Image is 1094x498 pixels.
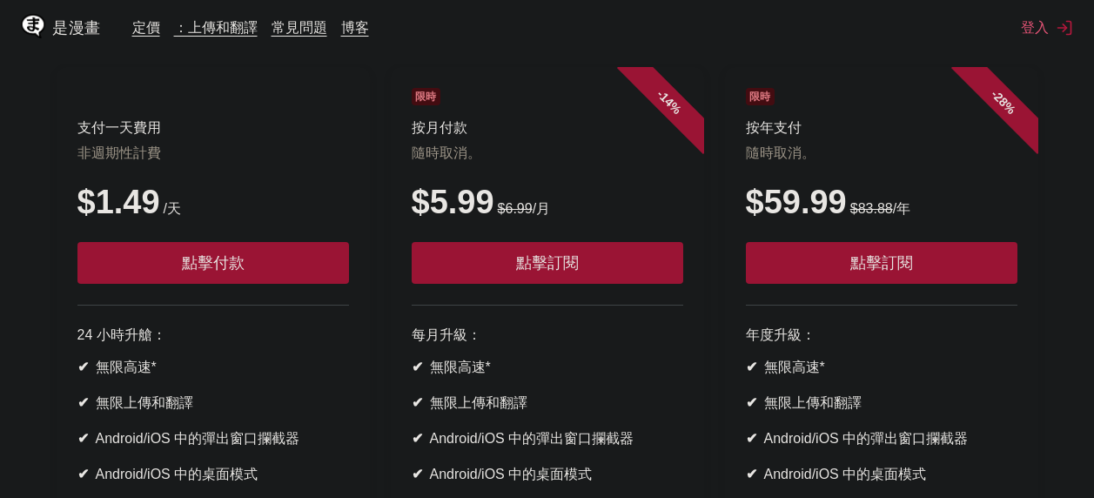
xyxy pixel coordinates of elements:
[1056,19,1073,37] img: 登出
[1021,18,1049,37] font: 登入
[850,201,893,216] s: $83.88
[746,326,1017,345] p: 年度升級：
[160,201,181,216] small: /天
[494,201,551,216] small: /月
[21,14,132,42] a: IsManga 標誌是漫畫
[746,360,757,374] b: ✔
[21,14,45,38] img: IsManga 標誌
[77,394,349,413] li: 無限上傳和翻譯
[657,90,676,109] font: 14
[77,326,349,345] p: 24 小時升艙：
[412,360,423,374] b: ✔
[1021,18,1073,37] button: 登入
[77,119,349,138] h3: 支付一天費用
[174,18,258,36] a: ：上傳和翻譯
[616,50,721,154] div: - %
[412,326,683,345] p: 每月升級：
[77,466,349,484] li: Android/iOS 中的桌面模式
[77,431,89,446] b: ✔
[991,90,1010,109] font: 28
[52,17,101,38] div: 是漫畫
[77,467,89,481] b: ✔
[746,145,1017,163] p: 隨時取消。
[412,430,683,448] li: Android/iOS 中的彈出窗口攔截器
[746,466,1017,484] li: Android/iOS 中的桌面模式
[746,88,775,105] span: 限時
[77,145,349,163] p: 非週期性計費
[746,394,1017,413] li: 無限上傳和翻譯
[412,119,683,138] h3: 按月付款
[412,242,683,284] button: 點擊訂閱
[498,201,533,216] s: $6.99
[341,18,369,36] a: 博客
[746,119,1017,138] h3: 按年支付
[412,359,683,377] li: 無限高速*
[412,145,683,163] p: 隨時取消。
[272,18,327,36] a: 常見問題
[412,467,423,481] b: ✔
[746,184,1017,221] div: $59.99
[77,430,349,448] li: Android/iOS 中的彈出窗口攔截器
[77,242,349,284] button: 點擊付款
[746,359,1017,377] li: 無限高速*
[77,184,349,221] div: $1.49
[847,201,910,216] small: /年
[950,50,1055,154] div: - %
[412,394,683,413] li: 無限上傳和翻譯
[746,242,1017,284] button: 點擊訂閱
[746,430,1017,448] li: Android/iOS 中的彈出窗口攔截器
[412,88,441,105] span: 限時
[412,395,423,410] b: ✔
[746,467,757,481] b: ✔
[77,359,349,377] li: 無限高速*
[412,431,423,446] b: ✔
[412,184,683,221] div: $5.99
[132,18,160,36] a: 定價
[412,466,683,484] li: Android/iOS 中的桌面模式
[77,395,89,410] b: ✔
[746,431,757,446] b: ✔
[77,360,89,374] b: ✔
[746,395,757,410] b: ✔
